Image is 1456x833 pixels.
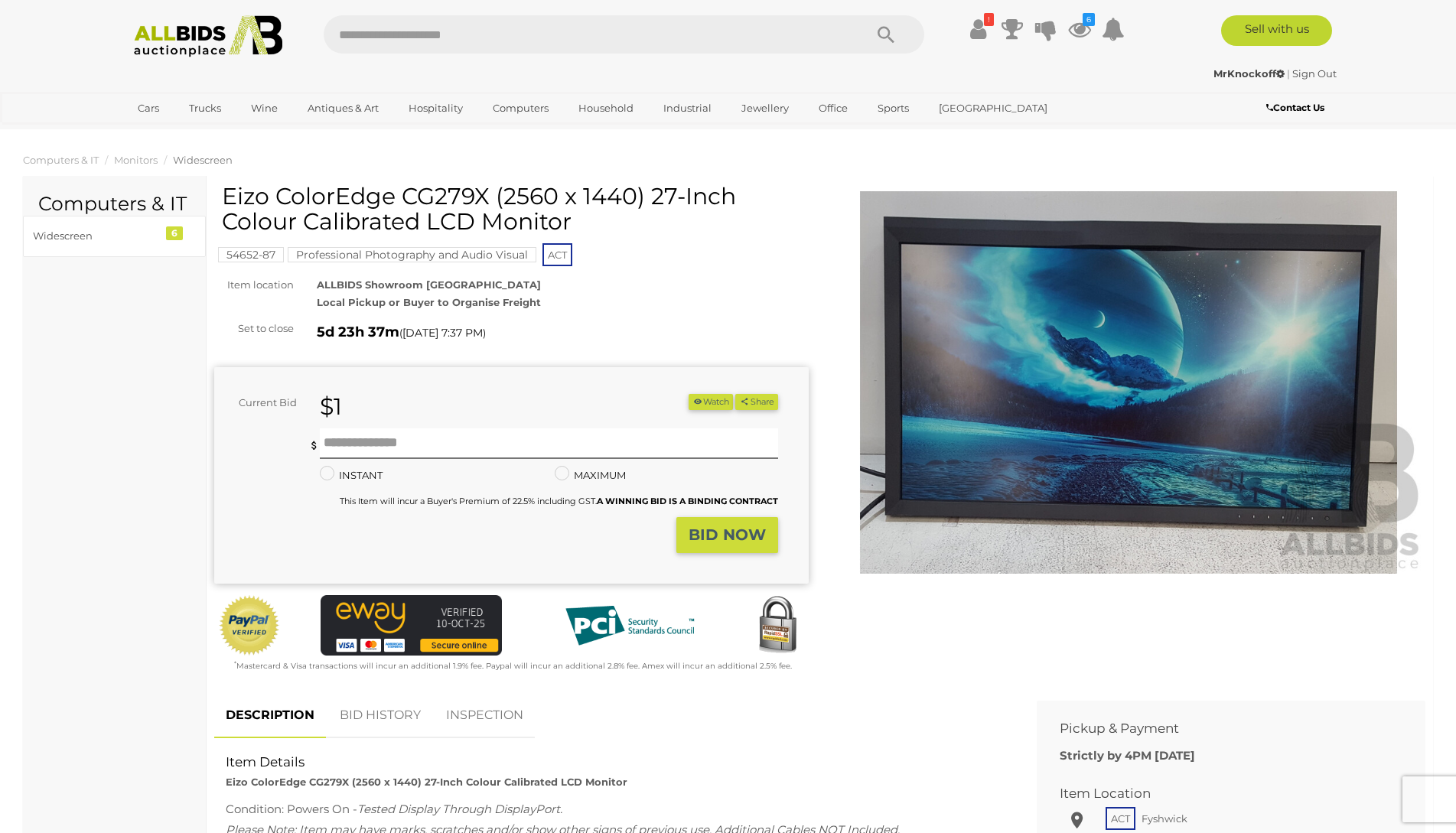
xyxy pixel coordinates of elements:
a: INSPECTION [435,693,535,738]
div: Item location [203,276,305,294]
button: Watch [689,394,733,410]
span: ACT [542,243,572,266]
div: Set to close [203,320,305,337]
span: [DATE] 7:37 PM [402,326,483,340]
small: Mastercard & Visa transactions will incur an additional 1.9% fee. Paypal will incur an additional... [234,661,792,671]
a: Antiques & Art [298,96,389,121]
h2: Computers & IT [38,194,191,215]
a: Industrial [653,96,721,121]
b: Contact Us [1266,102,1324,113]
img: Secured by Rapid SSL [747,595,808,656]
mark: 54652-87 [218,247,284,262]
strong: Local Pickup or Buyer to Organise Freight [317,296,541,308]
a: Sign Out [1292,67,1337,80]
img: eWAY Payment Gateway [321,595,502,656]
a: Household [568,96,643,121]
div: Widescreen [33,227,159,245]
a: Hospitality [399,96,473,121]
b: Strictly by 4PM [DATE] [1060,748,1195,763]
a: Contact Us [1266,99,1328,116]
a: DESCRIPTION [214,693,326,738]
a: Sports [868,96,919,121]
small: This Item will incur a Buyer's Premium of 22.5% including GST. [340,496,778,506]
img: Allbids.com.au [125,15,292,57]
h2: Item Location [1060,786,1379,801]
b: A WINNING BID IS A BINDING CONTRACT [597,496,778,506]
a: Trucks [179,96,231,121]
a: Widescreen 6 [23,216,206,256]
span: Tested Display Through DisplayPort. [357,802,562,816]
i: ! [984,13,994,26]
a: Computers [483,96,559,121]
a: Jewellery [731,96,799,121]
span: Fyshwick [1138,809,1191,828]
span: | [1287,67,1290,80]
a: Widescreen [173,154,233,166]
h2: Pickup & Payment [1060,721,1379,736]
a: Office [809,96,858,121]
strong: BID NOW [689,526,766,544]
button: Share [735,394,777,410]
label: INSTANT [320,467,383,484]
button: Search [848,15,924,54]
div: 6 [166,226,183,240]
a: 54652-87 [218,249,284,261]
img: Official PayPal Seal [218,595,281,656]
span: ( ) [399,327,486,339]
button: BID NOW [676,517,778,553]
li: Watch this item [689,394,733,410]
strong: Eizo ColorEdge CG279X (2560 x 1440) 27-Inch Colour Calibrated LCD Monitor [226,776,627,788]
h2: Item Details [226,755,1002,770]
a: Sell with us [1221,15,1332,46]
span: ACT [1106,807,1135,830]
img: PCI DSS compliant [553,595,706,656]
strong: ALLBIDS Showroom [GEOGRAPHIC_DATA] [317,278,541,291]
a: Professional Photography and Audio Visual [288,249,536,261]
label: MAXIMUM [555,467,626,484]
a: [GEOGRAPHIC_DATA] [929,96,1057,121]
a: 6 [1068,15,1091,43]
strong: MrKnockoff [1213,67,1285,80]
strong: $1 [320,392,342,421]
a: BID HISTORY [328,693,432,738]
a: MrKnockoff [1213,67,1287,80]
strong: 5d 23h 37m [317,324,399,340]
div: Current Bid [214,394,308,412]
div: Condition: Powers On - [226,799,1002,819]
img: Eizo ColorEdge CG279X (2560 x 1440) 27-Inch Colour Calibrated LCD Monitor [832,191,1426,574]
a: Computers & IT [23,154,99,166]
h1: Eizo ColorEdge CG279X (2560 x 1440) 27-Inch Colour Calibrated LCD Monitor [222,184,805,234]
mark: Professional Photography and Audio Visual [288,247,536,262]
a: Monitors [114,154,158,166]
i: 6 [1083,13,1095,26]
a: Cars [128,96,169,121]
a: ! [967,15,990,43]
a: Wine [241,96,288,121]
